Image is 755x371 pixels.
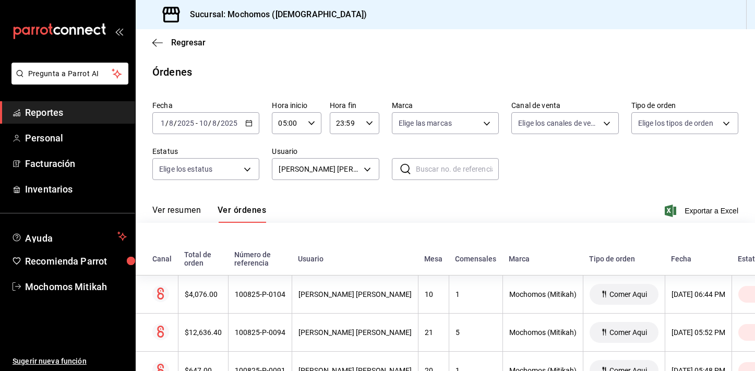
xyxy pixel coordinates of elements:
div: Mochomos (Mitikah) [509,328,577,337]
div: 5 [456,328,496,337]
div: Fecha [671,255,725,263]
div: Total de orden [184,250,222,267]
span: / [217,119,220,127]
label: Estatus [152,148,259,155]
span: Personal [25,131,127,145]
input: ---- [177,119,195,127]
div: Comensales [455,255,496,263]
label: Hora fin [330,102,379,109]
label: Tipo de orden [631,102,738,109]
span: / [208,119,211,127]
div: Mochomos (Mitikah) [509,290,577,298]
span: Elige los estatus [159,164,212,174]
input: -- [199,119,208,127]
div: Usuario [298,255,412,263]
span: / [165,119,169,127]
span: Elige las marcas [399,118,452,128]
div: [DATE] 05:52 PM [672,328,725,337]
span: - [196,119,198,127]
input: -- [169,119,174,127]
div: 10 [425,290,442,298]
label: Fecha [152,102,259,109]
div: $4,076.00 [185,290,222,298]
input: -- [212,119,217,127]
div: navigation tabs [152,205,266,223]
span: Comer Aqui [605,290,651,298]
div: 100825-P-0094 [235,328,285,337]
div: [DATE] 06:44 PM [672,290,725,298]
span: Ayuda [25,230,113,243]
div: Mesa [424,255,442,263]
span: Regresar [171,38,206,47]
span: Reportes [25,105,127,119]
span: Facturación [25,157,127,171]
div: Canal [152,255,172,263]
span: Elige los canales de venta [518,118,599,128]
button: Pregunta a Parrot AI [11,63,128,85]
span: [PERSON_NAME] [PERSON_NAME] [279,164,359,175]
h3: Sucursal: Mochomos ([DEMOGRAPHIC_DATA]) [182,8,367,21]
div: Tipo de orden [589,255,658,263]
input: ---- [220,119,238,127]
label: Hora inicio [272,102,321,109]
input: Buscar no. de referencia [416,159,499,179]
label: Usuario [272,148,379,155]
button: Regresar [152,38,206,47]
div: 1 [456,290,496,298]
button: Ver resumen [152,205,201,223]
span: Recomienda Parrot [25,254,127,268]
span: Sugerir nueva función [13,356,127,367]
a: Pregunta a Parrot AI [7,76,128,87]
button: open_drawer_menu [115,27,123,35]
button: Exportar a Excel [667,205,738,217]
div: [PERSON_NAME] [PERSON_NAME] [298,328,412,337]
label: Marca [392,102,499,109]
label: Canal de venta [511,102,618,109]
span: / [174,119,177,127]
span: Elige los tipos de orden [638,118,713,128]
button: Ver órdenes [218,205,266,223]
div: [PERSON_NAME] [PERSON_NAME] [298,290,412,298]
span: Pregunta a Parrot AI [28,68,112,79]
span: Comer Aqui [605,328,651,337]
span: Mochomos Mitikah [25,280,127,294]
div: Número de referencia [234,250,285,267]
span: Inventarios [25,182,127,196]
div: 21 [425,328,442,337]
div: $12,636.40 [185,328,222,337]
div: Órdenes [152,64,192,80]
div: Marca [509,255,577,263]
input: -- [160,119,165,127]
div: 100825-P-0104 [235,290,285,298]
